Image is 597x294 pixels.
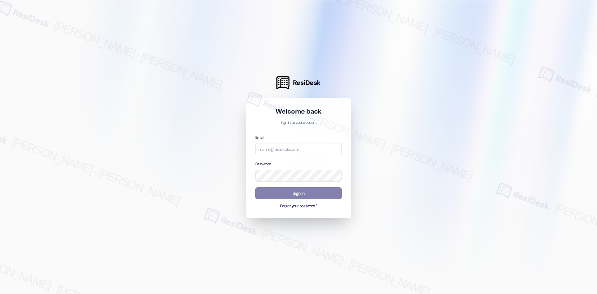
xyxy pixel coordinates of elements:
[255,143,342,155] input: name@example.com
[276,76,289,89] img: ResiDesk Logo
[255,135,264,140] label: Email
[255,203,342,209] button: Forgot your password?
[255,161,271,166] label: Password
[255,187,342,199] button: Sign In
[255,120,342,126] p: Sign in to your account
[255,107,342,116] h1: Welcome back
[293,78,321,87] span: ResiDesk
